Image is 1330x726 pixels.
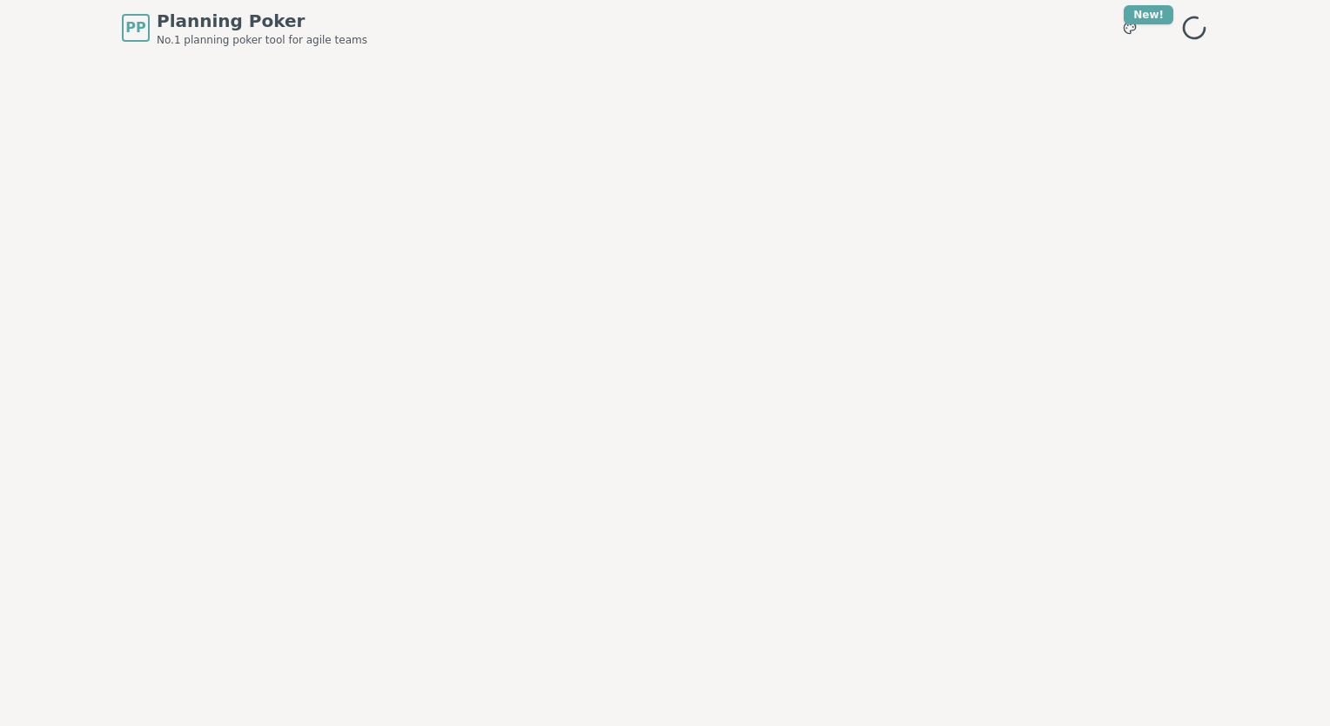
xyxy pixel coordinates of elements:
a: PPPlanning PokerNo.1 planning poker tool for agile teams [122,9,367,47]
div: New! [1124,5,1173,24]
span: No.1 planning poker tool for agile teams [157,33,367,47]
span: PP [125,17,145,38]
span: Planning Poker [157,9,367,33]
button: New! [1114,12,1145,44]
